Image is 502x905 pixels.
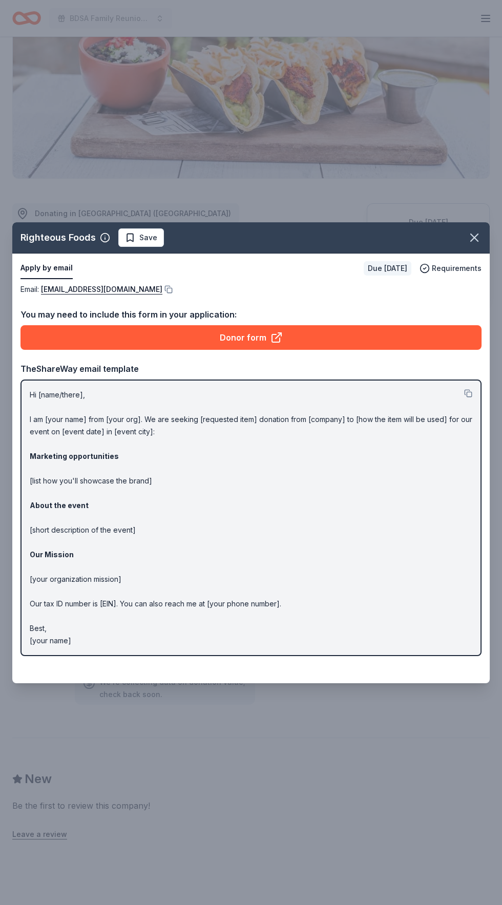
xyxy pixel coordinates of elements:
[420,262,482,275] button: Requirements
[30,389,472,647] p: Hi [name/there], I am [your name] from [your org]. We are seeking [requested item] donation from ...
[41,283,162,296] a: [EMAIL_ADDRESS][DOMAIN_NAME]
[30,501,89,510] strong: About the event
[20,258,73,279] button: Apply by email
[364,261,411,276] div: Due [DATE]
[20,308,482,321] div: You may need to include this form in your application:
[432,262,482,275] span: Requirements
[139,231,157,244] span: Save
[30,452,119,460] strong: Marketing opportunities
[20,362,482,375] div: TheShareWay email template
[30,550,74,559] strong: Our Mission
[118,228,164,247] button: Save
[20,229,96,246] div: Righteous Foods
[20,285,162,293] span: Email :
[20,325,482,350] a: Donor form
